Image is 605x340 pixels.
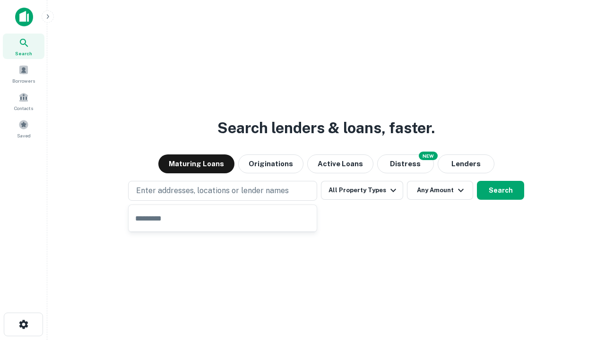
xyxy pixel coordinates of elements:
button: Enter addresses, locations or lender names [128,181,317,201]
a: Search [3,34,44,59]
button: Any Amount [407,181,473,200]
button: All Property Types [321,181,403,200]
button: Lenders [438,154,494,173]
button: Maturing Loans [158,154,234,173]
a: Borrowers [3,61,44,86]
iframe: Chat Widget [558,264,605,310]
span: Search [15,50,32,57]
span: Borrowers [12,77,35,85]
a: Saved [3,116,44,141]
h3: Search lenders & loans, faster. [217,117,435,139]
button: Active Loans [307,154,373,173]
p: Enter addresses, locations or lender names [136,185,289,196]
button: Search [477,181,524,200]
a: Contacts [3,88,44,114]
button: Originations [238,154,303,173]
div: NEW [419,152,438,160]
span: Contacts [14,104,33,112]
button: Search distressed loans with lien and other non-mortgage details. [377,154,434,173]
span: Saved [17,132,31,139]
img: capitalize-icon.png [15,8,33,26]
